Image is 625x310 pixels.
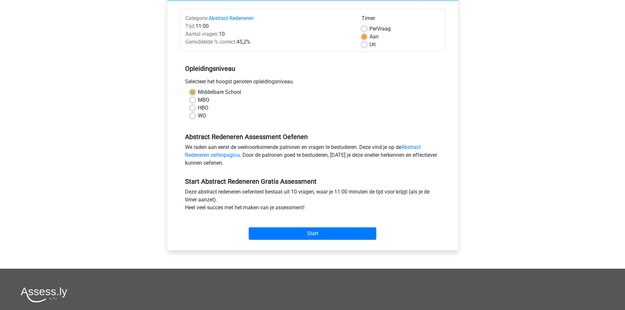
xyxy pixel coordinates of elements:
div: Deze abstract redeneren oefentest bestaat uit 10 vragen, waar je 11:00 minuten de tijd voor krijg... [180,188,445,214]
label: Uit [369,41,376,49]
h5: Start Abstract Redeneren Gratis Assessment [185,177,440,185]
label: Middelbare School [198,88,241,96]
img: Assessly logo [21,287,67,302]
div: 11:00 [180,22,357,30]
h5: Abstract Redeneren Assessment Oefenen [185,133,440,141]
div: 45,2% [180,38,357,46]
label: HBO [198,104,208,112]
div: We raden aan eerst de veelvoorkomende patronen en vragen te bestuderen. Deze vind je op de . Door... [180,143,445,170]
span: Tijd: [185,23,196,29]
h5: Opleidingsniveau [185,62,440,75]
span: Per [369,26,377,32]
span: Categorie: [185,15,209,21]
label: Vraag [369,25,391,33]
span: Aantal vragen: [185,31,219,37]
div: 10 [180,30,357,38]
label: WO [198,112,206,120]
div: Selecteer het hoogst genoten opleidingsniveau. [180,78,445,88]
label: MBO [198,96,209,104]
input: Start [249,227,376,240]
label: Aan [369,33,379,41]
span: Gemiddelde % correct: [185,39,237,45]
div: Timer [362,14,440,25]
a: Abstract Redeneren [209,15,254,21]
